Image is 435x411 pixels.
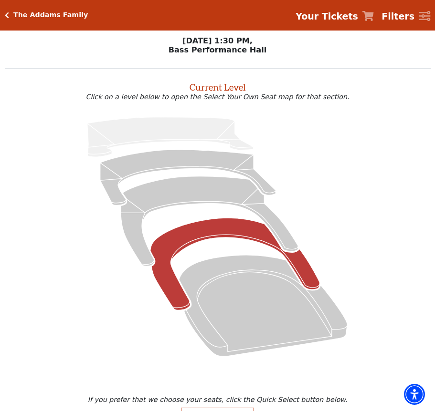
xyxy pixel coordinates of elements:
strong: Filters [382,11,414,21]
h2: Current Level [5,78,431,93]
path: Upper Gallery - Seats Available: 0 [87,117,254,157]
h5: The Addams Family [13,11,88,19]
p: Click on a level below to open the Select Your Own Seat map for that section. [5,93,431,101]
path: Lower Gallery - Seats Available: 206 [100,150,276,205]
a: Click here to go back to filters [5,12,9,19]
div: Accessibility Menu [404,384,425,405]
strong: Your Tickets [296,11,358,21]
p: If you prefer that we choose your seats, click the Quick Select button below. [7,396,428,403]
a: Your Tickets [296,10,374,23]
a: Filters [382,10,430,23]
p: [DATE] 1:30 PM, Bass Performance Hall [5,36,431,54]
path: Orchestra / Parterre Circle - Seats Available: 78 [179,255,348,357]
